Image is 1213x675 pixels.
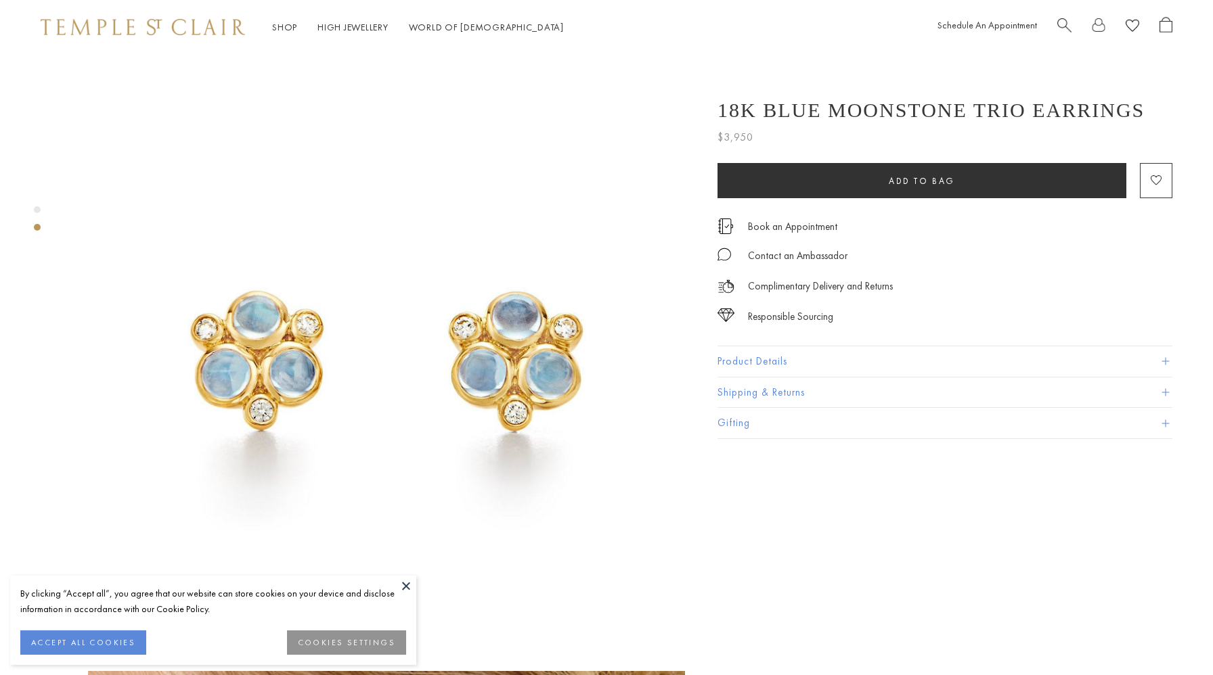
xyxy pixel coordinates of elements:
[1160,17,1172,38] a: Open Shopping Bag
[718,278,734,295] img: icon_delivery.svg
[748,278,893,295] p: Complimentary Delivery and Returns
[718,308,734,322] img: icon_sourcing.svg
[718,377,1172,408] button: Shipping & Returns
[287,630,406,655] button: COOKIES SETTINGS
[41,19,245,35] img: Temple St. Clair
[718,408,1172,438] button: Gifting
[718,218,734,234] img: icon_appointment.svg
[718,163,1126,198] button: Add to bag
[34,203,41,241] div: Product gallery navigation
[272,21,297,33] a: ShopShop
[718,99,1145,122] h1: 18K Blue Moonstone Trio Earrings
[718,346,1172,377] button: Product Details
[317,21,389,33] a: High JewelleryHigh Jewellery
[20,586,406,617] div: By clicking “Accept all”, you agree that our website can store cookies on your device and disclos...
[748,248,847,264] div: Contact an Ambassador
[889,175,955,187] span: Add to bag
[748,308,833,325] div: Responsible Sourcing
[718,248,731,261] img: MessageIcon-01_2.svg
[409,21,564,33] a: World of [DEMOGRAPHIC_DATA]World of [DEMOGRAPHIC_DATA]
[88,54,685,651] img: 18K Blue Moonstone Trio Earrings
[938,19,1037,31] a: Schedule An Appointment
[20,630,146,655] button: ACCEPT ALL COOKIES
[748,219,837,234] a: Book an Appointment
[272,19,564,36] nav: Main navigation
[1126,17,1139,38] a: View Wishlist
[1145,611,1199,661] iframe: Gorgias live chat messenger
[718,129,753,146] span: $3,950
[1057,17,1072,38] a: Search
